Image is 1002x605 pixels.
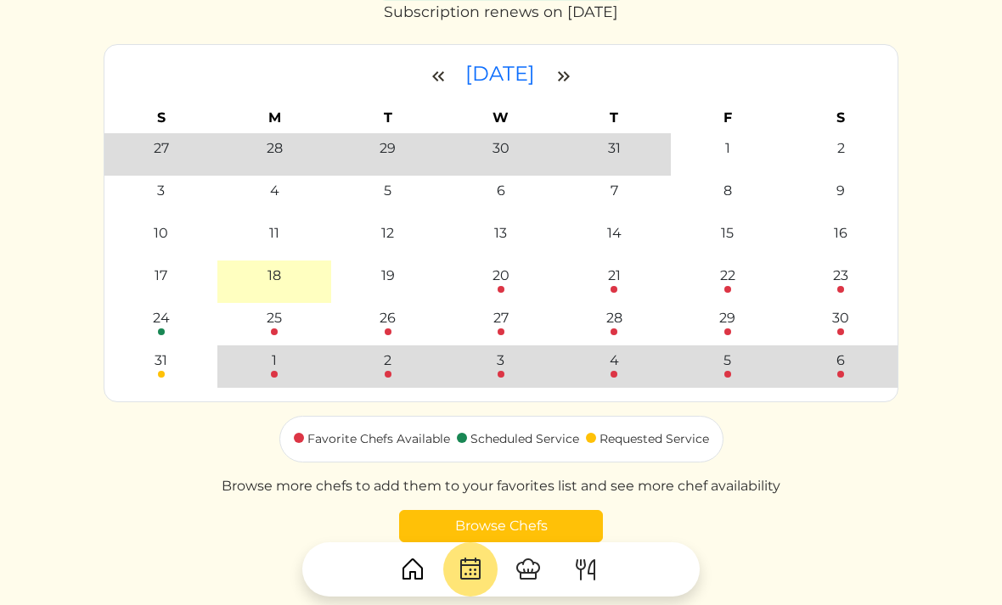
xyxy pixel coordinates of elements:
div: 14 [607,223,622,244]
img: double_arrow_left-c4e17772ff31b185a997b24a83b1dd706720237b6ae925c3c36bf3cf7eb93091.svg [428,66,448,87]
div: 20 [493,266,509,286]
th: W [444,103,557,133]
div: 17 [155,266,167,286]
div: 12 [381,223,394,244]
div: 18 [267,266,281,286]
a: 1 [271,350,278,378]
div: 16 [834,223,847,244]
time: [DATE] [465,61,535,86]
div: 4 [610,350,619,371]
div: 15 [721,223,734,244]
div: 30 [832,308,849,328]
div: Subscription renews on [DATE] [384,1,618,23]
div: 2 [837,138,845,159]
th: T [558,103,671,133]
div: 13 [494,223,507,244]
div: 1 [272,350,277,371]
div: Favorite Chefs Available [307,430,450,448]
a: 29 [719,308,735,335]
div: 31 [608,138,621,159]
div: 19 [381,266,395,286]
th: S [785,103,898,133]
a: 20 [493,266,509,293]
a: Browse Chefs [399,510,603,542]
div: 11 [269,223,279,244]
a: 5 [723,350,731,378]
div: 23 [833,266,848,286]
div: 3 [497,350,504,371]
div: 27 [154,138,169,159]
a: [DATE] [465,61,540,86]
div: 1 [725,138,730,159]
th: M [217,103,330,133]
a: 30 [832,308,849,335]
div: 9 [836,181,845,201]
div: 30 [493,138,509,159]
div: 24 [153,308,170,328]
a: 2 [384,350,391,378]
div: 29 [380,138,396,159]
div: 8 [723,181,732,201]
div: 29 [719,308,735,328]
div: 10 [154,223,168,244]
div: 26 [380,308,396,328]
a: 31 [155,350,167,378]
img: ForkKnife-55491504ffdb50bab0c1e09e7649658475375261d09fd45db06cec23bce548bf.svg [572,556,600,583]
img: ChefHat-a374fb509e4f37eb0702ca99f5f64f3b6956810f32a249b33092029f8484b388.svg [515,556,542,583]
a: 6 [836,350,845,378]
div: 2 [384,350,391,371]
th: T [331,103,444,133]
a: 3 [497,350,504,378]
div: 7 [611,181,618,201]
div: 28 [267,138,283,159]
a: 27 [493,308,509,335]
div: 22 [720,266,735,286]
th: F [671,103,784,133]
a: 21 [608,266,621,293]
div: 5 [723,350,731,371]
img: double_arrow_right-997dabdd2eccb76564fe50414fa626925505af7f86338824324e960bc414e1a4.svg [554,66,574,87]
th: S [104,103,217,133]
a: 25 [267,308,282,335]
div: 6 [497,181,505,201]
a: 24 [153,308,170,335]
a: 23 [833,266,848,293]
img: House-9bf13187bcbb5817f509fe5e7408150f90897510c4275e13d0d5fca38e0b5951.svg [399,556,426,583]
div: 31 [155,350,167,371]
a: 26 [380,308,396,335]
div: 25 [267,308,282,328]
img: CalendarDots-5bcf9d9080389f2a281d69619e1c85352834be518fbc73d9501aef674afc0d57.svg [457,556,484,583]
div: 3 [157,181,165,201]
div: Requested Service [600,430,709,448]
div: 4 [270,181,279,201]
div: 6 [836,350,845,371]
div: 28 [606,308,622,328]
div: 21 [608,266,621,286]
a: 4 [610,350,619,378]
div: 27 [493,308,509,328]
p: Browse more chefs to add them to your favorites list and see more chef availability [222,476,780,496]
div: 5 [384,181,391,201]
div: Scheduled Service [470,430,579,448]
a: 28 [606,308,622,335]
a: 22 [720,266,735,293]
